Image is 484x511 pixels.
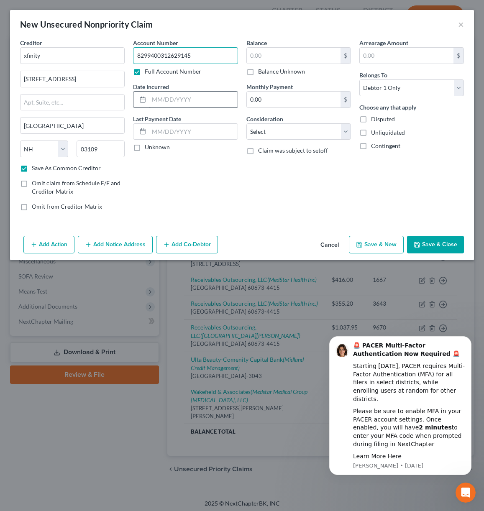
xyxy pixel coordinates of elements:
iframe: Intercom live chat [456,483,476,503]
label: Date Incurred [133,82,169,91]
label: Consideration [246,115,283,123]
label: Save As Common Creditor [32,164,101,172]
button: Cancel [314,237,346,253]
button: × [458,19,464,29]
input: 0.00 [247,48,341,64]
label: Account Number [133,38,178,47]
input: Enter zip... [77,141,125,157]
div: $ [341,92,351,107]
span: Belongs To [359,72,387,79]
label: Arrearage Amount [359,38,408,47]
iframe: Intercom notifications message [317,327,484,488]
label: Unknown [145,143,170,151]
input: 0.00 [360,48,453,64]
input: Search creditor by name... [20,47,125,64]
div: $ [453,48,464,64]
input: MM/DD/YYYY [149,124,237,140]
span: Claim was subject to setoff [258,147,328,154]
input: Enter address... [20,71,124,87]
label: Full Account Number [145,67,201,76]
label: Balance Unknown [258,67,305,76]
label: Last Payment Date [133,115,181,123]
input: MM/DD/YYYY [149,92,237,107]
button: Save & New [349,236,404,253]
div: $ [341,48,351,64]
button: Add Co-Debtor [156,236,218,253]
span: Contingent [371,142,400,149]
label: Choose any that apply [359,103,416,112]
span: Unliquidated [371,129,405,136]
label: Balance [246,38,267,47]
span: Creditor [20,39,42,46]
input: 0.00 [247,92,341,107]
span: Omit claim from Schedule E/F and Creditor Matrix [32,179,120,195]
div: New Unsecured Nonpriority Claim [20,18,153,30]
span: Disputed [371,115,395,123]
button: Add Notice Address [78,236,153,253]
input: -- [133,47,238,64]
input: Enter city... [20,118,124,133]
button: Add Action [23,236,74,253]
label: Monthly Payment [246,82,293,91]
button: Save & Close [407,236,464,253]
span: Omit from Creditor Matrix [32,203,102,210]
input: Apt, Suite, etc... [20,95,124,110]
